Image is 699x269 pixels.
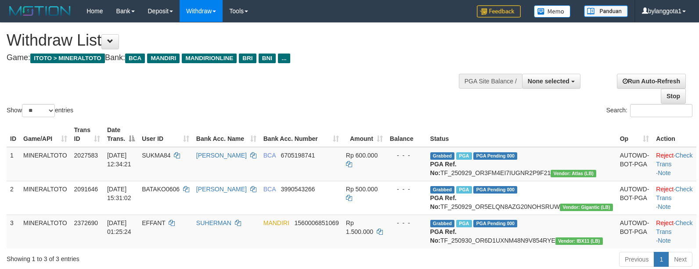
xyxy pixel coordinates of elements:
[142,186,180,193] span: BATAKO0606
[616,147,653,181] td: AUTOWD-BOT-PGA
[390,219,423,227] div: - - -
[74,152,98,159] span: 2027583
[656,186,674,193] a: Reject
[656,152,692,168] a: Check Trans
[654,252,669,267] a: 1
[534,5,571,18] img: Button%20Memo.svg
[193,122,260,147] th: Bank Acc. Name: activate to sort column ascending
[138,122,193,147] th: User ID: activate to sort column ascending
[560,204,613,211] span: Vendor URL: https://dashboard.q2checkout.com/secure
[656,186,692,201] a: Check Trans
[20,147,71,181] td: MINERALTOTO
[20,122,71,147] th: Game/API: activate to sort column ascending
[147,54,180,63] span: MANDIRI
[606,104,692,117] label: Search:
[616,215,653,248] td: AUTOWD-BOT-PGA
[555,237,603,245] span: Vendor URL: https://dashboard.q2checkout.com/secure
[263,152,276,159] span: BCA
[427,215,616,248] td: TF_250930_OR6D1UXNM48N9V854RYE
[668,252,692,267] a: Next
[551,170,596,177] span: Vendor URL: https://dashboard.q2checkout.com/secure
[430,194,457,210] b: PGA Ref. No:
[107,186,131,201] span: [DATE] 15:31:02
[74,219,98,226] span: 2372690
[196,152,247,159] a: [PERSON_NAME]
[278,54,290,63] span: ...
[7,4,73,18] img: MOTION_logo.png
[239,54,256,63] span: BRI
[263,186,276,193] span: BCA
[7,215,20,248] td: 3
[430,220,455,227] span: Grabbed
[658,169,671,176] a: Note
[427,147,616,181] td: TF_250929_OR3FM4EI7IUGNR2P9F21
[20,215,71,248] td: MINERALTOTO
[456,186,472,194] span: Marked by bylanggota2
[142,219,165,226] span: EFFANT
[346,152,378,159] span: Rp 600.000
[477,5,521,18] img: Feedback.jpg
[281,186,315,193] span: Copy 3990543266 to clipboard
[456,220,472,227] span: Marked by bylanggota1
[107,152,131,168] span: [DATE] 12:34:21
[616,181,653,215] td: AUTOWD-BOT-PGA
[473,152,517,160] span: PGA Pending
[342,122,386,147] th: Amount: activate to sort column ascending
[473,220,517,227] span: PGA Pending
[430,186,455,194] span: Grabbed
[652,215,696,248] td: · ·
[260,122,342,147] th: Bank Acc. Number: activate to sort column ascending
[619,252,654,267] a: Previous
[459,74,522,89] div: PGA Site Balance /
[346,219,373,235] span: Rp 1.500.000
[656,152,674,159] a: Reject
[584,5,628,17] img: panduan.png
[7,122,20,147] th: ID
[7,54,457,62] h4: Game: Bank:
[430,228,457,244] b: PGA Ref. No:
[196,186,247,193] a: [PERSON_NAME]
[20,181,71,215] td: MINERALTOTO
[616,122,653,147] th: Op: activate to sort column ascending
[295,219,339,226] span: Copy 1560006851069 to clipboard
[427,122,616,147] th: Status
[7,32,457,49] h1: Withdraw List
[142,152,170,159] span: SUKMA84
[182,54,237,63] span: MANDIRIONLINE
[617,74,686,89] a: Run Auto-Refresh
[104,122,138,147] th: Date Trans.: activate to sort column descending
[281,152,315,159] span: Copy 6705198741 to clipboard
[263,219,289,226] span: MANDIRI
[652,181,696,215] td: · ·
[22,104,55,117] select: Showentries
[30,54,105,63] span: ITOTO > MINERALTOTO
[390,151,423,160] div: - - -
[656,219,692,235] a: Check Trans
[107,219,131,235] span: [DATE] 01:25:24
[456,152,472,160] span: Marked by bylanggota2
[7,104,73,117] label: Show entries
[658,203,671,210] a: Note
[652,122,696,147] th: Action
[386,122,427,147] th: Balance
[390,185,423,194] div: - - -
[7,251,285,263] div: Showing 1 to 3 of 3 entries
[522,74,580,89] button: None selected
[630,104,692,117] input: Search:
[528,78,569,85] span: None selected
[427,181,616,215] td: TF_250929_OR5ELQN8AZG20NOHSRUW
[430,152,455,160] span: Grabbed
[71,122,104,147] th: Trans ID: activate to sort column ascending
[346,186,378,193] span: Rp 500.000
[658,237,671,244] a: Note
[259,54,276,63] span: BNI
[196,219,231,226] a: SUHERMAN
[74,186,98,193] span: 2091646
[7,181,20,215] td: 2
[7,147,20,181] td: 1
[430,161,457,176] b: PGA Ref. No:
[473,186,517,194] span: PGA Pending
[656,219,674,226] a: Reject
[652,147,696,181] td: · ·
[661,89,686,104] a: Stop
